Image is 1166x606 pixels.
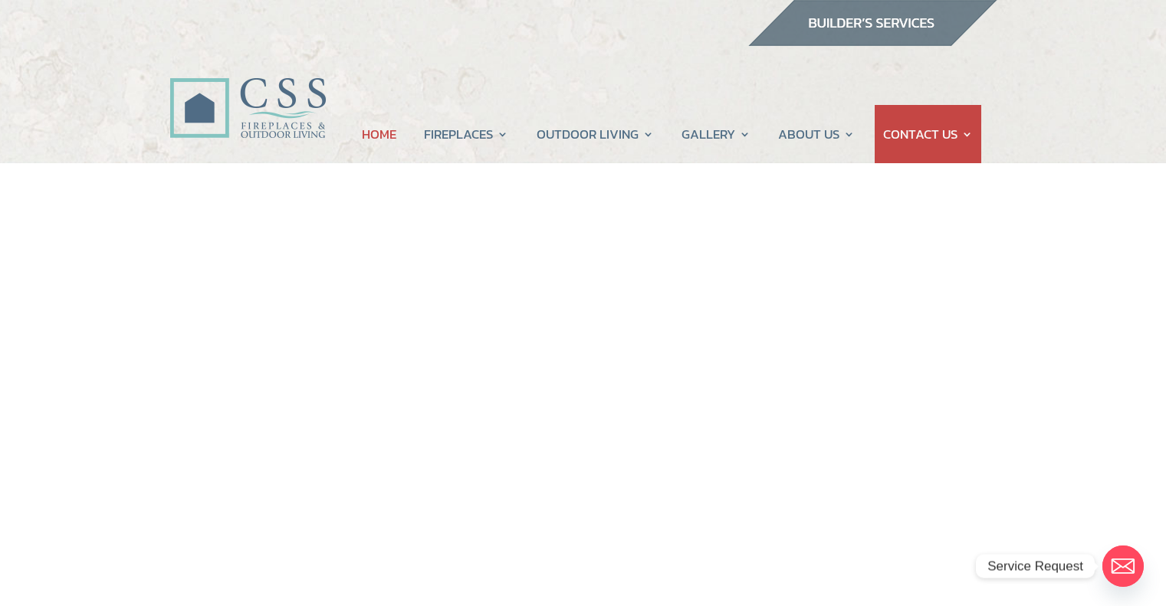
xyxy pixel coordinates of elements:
a: GALLERY [682,105,751,163]
a: HOME [362,105,396,163]
img: CSS Fireplaces & Outdoor Living (Formerly Construction Solutions & Supply)- Jacksonville Ormond B... [169,35,326,146]
a: CONTACT US [883,105,973,163]
a: builder services construction supply [747,31,997,51]
a: OUTDOOR LIVING [537,105,654,163]
a: FIREPLACES [424,105,508,163]
a: ABOUT US [778,105,855,163]
a: Email [1102,545,1144,587]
